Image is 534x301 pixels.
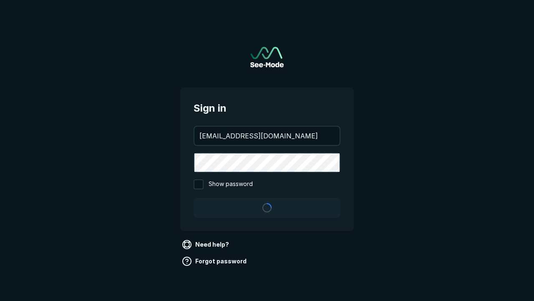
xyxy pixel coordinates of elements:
span: Show password [209,179,253,189]
a: Go to sign in [250,47,284,67]
img: See-Mode Logo [250,47,284,67]
a: Need help? [180,238,232,251]
input: your@email.com [194,127,340,145]
a: Forgot password [180,255,250,268]
span: Sign in [194,101,340,116]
